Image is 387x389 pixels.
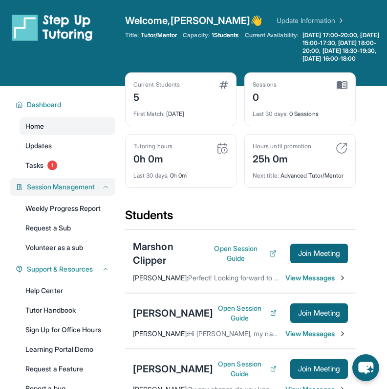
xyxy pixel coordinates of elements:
[133,172,169,179] span: Last 30 days :
[133,142,172,150] div: Tutoring hours
[25,141,52,151] span: Updates
[298,366,340,372] span: Join Meeting
[20,200,115,217] a: Weekly Progress Report
[20,360,115,378] a: Request a Feature
[298,251,340,256] span: Join Meeting
[253,81,277,89] div: Sessions
[20,239,115,256] a: Volunteer as a sub
[253,89,277,104] div: 0
[352,354,379,381] button: chat-button
[12,14,93,41] img: logo
[27,264,93,274] span: Support & Resources
[336,142,347,154] img: card
[20,301,115,319] a: Tutor Handbook
[335,16,345,25] img: Chevron Right
[20,219,115,237] a: Request a Sub
[219,81,228,89] img: card
[125,14,263,27] span: Welcome, [PERSON_NAME] 👋
[301,31,387,63] a: [DATE] 17:00-20:00, [DATE] 15:00-17:30, [DATE] 18:00-20:00, [DATE] 18:30-19:30, [DATE] 16:00-18:00
[125,31,139,39] span: Title:
[277,16,345,25] a: Update Information
[213,359,277,379] button: Open Session Guide
[213,303,277,323] button: Open Session Guide
[253,166,347,180] div: Advanced Tutor/Mentor
[20,282,115,299] a: Help Center
[27,100,62,110] span: Dashboard
[125,207,356,229] div: Students
[253,150,311,166] div: 25h 0m
[20,157,115,174] a: Tasks1
[133,104,228,118] div: [DATE]
[339,330,346,338] img: Chevron-Right
[133,362,213,376] div: [PERSON_NAME]
[207,244,277,263] button: Open Session Guide
[23,100,109,110] button: Dashboard
[20,341,115,358] a: Learning Portal Demo
[339,274,346,282] img: Chevron-Right
[133,150,172,166] div: 0h 0m
[253,104,347,118] div: 0 Sessions
[23,264,109,274] button: Support & Resources
[20,137,115,155] a: Updates
[133,89,180,104] div: 5
[290,303,348,323] button: Join Meeting
[23,182,109,192] button: Session Management
[337,81,347,90] img: card
[133,274,188,282] span: [PERSON_NAME] :
[188,274,349,282] span: Perfect! Looking forward to meeting you very soon:)
[133,110,165,117] span: First Match :
[20,117,115,135] a: Home
[20,321,115,339] a: Sign Up for Office Hours
[47,160,57,170] span: 1
[285,273,346,283] span: View Messages
[25,121,44,131] span: Home
[25,160,43,170] span: Tasks
[245,31,299,63] span: Current Availability:
[253,142,311,150] div: Hours until promotion
[253,110,288,117] span: Last 30 days :
[216,142,228,154] img: card
[298,310,340,316] span: Join Meeting
[133,306,213,320] div: [PERSON_NAME]
[302,31,385,63] span: [DATE] 17:00-20:00, [DATE] 15:00-17:30, [DATE] 18:00-20:00, [DATE] 18:30-19:30, [DATE] 16:00-18:00
[133,240,207,267] div: Marshon Clipper
[253,172,279,179] span: Next title :
[290,244,348,263] button: Join Meeting
[183,31,210,39] span: Capacity:
[290,359,348,379] button: Join Meeting
[141,31,177,39] span: Tutor/Mentor
[133,166,228,180] div: 0h 0m
[133,81,180,89] div: Current Students
[285,329,346,339] span: View Messages
[212,31,239,39] span: 1 Students
[133,329,188,338] span: [PERSON_NAME] :
[27,182,95,192] span: Session Management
